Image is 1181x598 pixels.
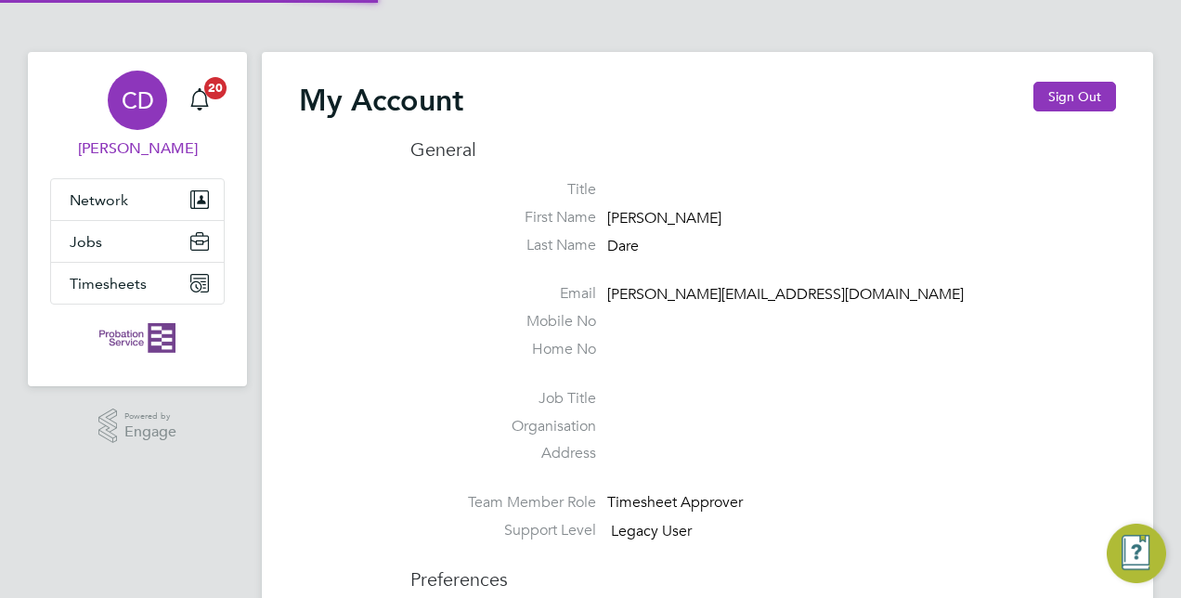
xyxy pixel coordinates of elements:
label: Title [410,180,596,200]
button: Timesheets [51,263,224,304]
span: Network [70,191,128,209]
button: Engage Resource Center [1107,524,1166,583]
label: Home No [410,340,596,359]
label: Team Member Role [410,493,596,513]
img: probationservice-logo-retina.png [99,323,175,353]
label: Last Name [410,236,596,255]
h2: My Account [299,82,463,119]
span: Powered by [124,409,176,424]
label: Mobile No [410,312,596,331]
a: 20 [181,71,218,130]
div: Timesheet Approver [607,493,784,513]
span: [PERSON_NAME][EMAIL_ADDRESS][DOMAIN_NAME] [607,286,964,305]
button: Network [51,179,224,220]
span: CD [122,88,154,112]
nav: Main navigation [28,52,247,386]
span: 20 [204,77,227,99]
span: [PERSON_NAME] [607,209,721,227]
label: First Name [410,208,596,227]
h3: Preferences [410,549,1116,591]
button: Sign Out [1033,82,1116,111]
button: Jobs [51,221,224,262]
span: Engage [124,424,176,440]
a: Powered byEngage [98,409,177,444]
label: Address [410,444,596,463]
label: Support Level [410,521,596,540]
a: CD[PERSON_NAME] [50,71,225,160]
span: Chris Dare [50,137,225,160]
label: Email [410,284,596,304]
span: Timesheets [70,275,147,292]
label: Job Title [410,389,596,409]
h3: General [410,137,1116,162]
span: Jobs [70,233,102,251]
span: Legacy User [611,522,692,540]
a: Go to home page [50,323,225,353]
span: Dare [607,237,639,255]
label: Organisation [410,417,596,436]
